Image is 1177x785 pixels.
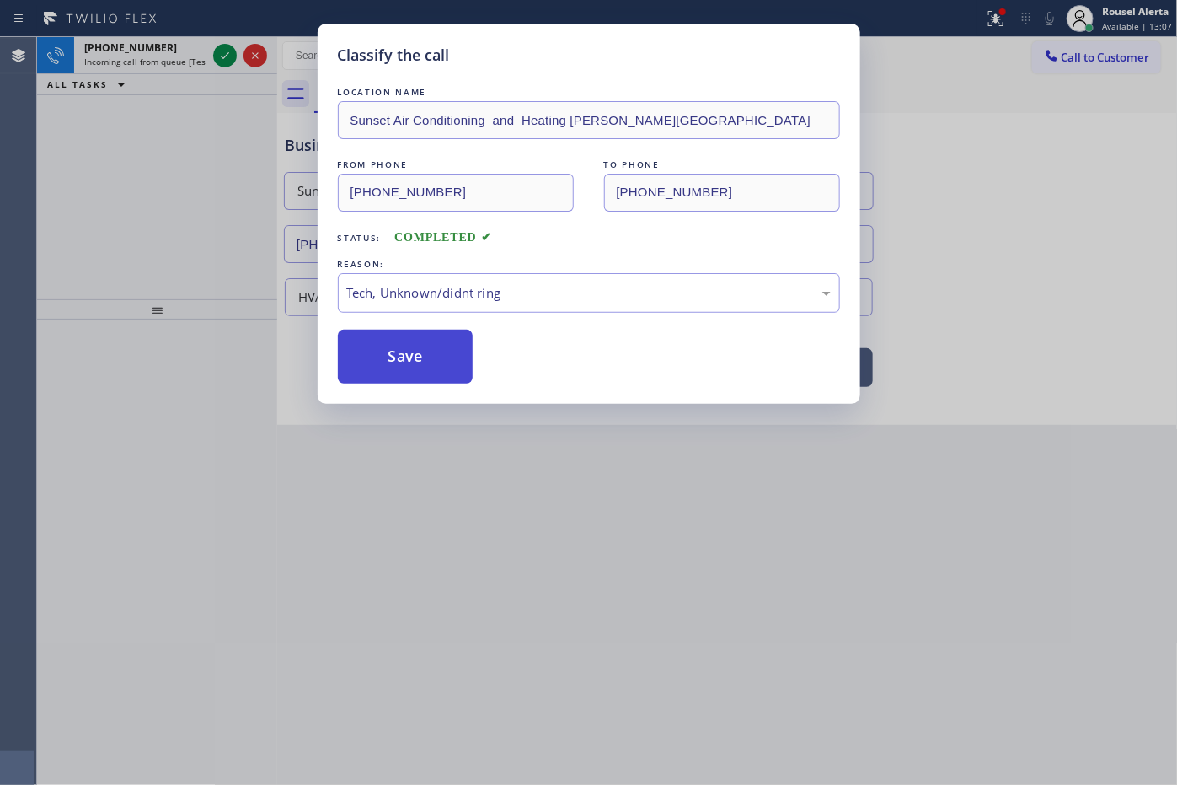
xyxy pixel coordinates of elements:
span: COMPLETED [394,231,492,244]
div: REASON: [338,255,840,273]
input: To phone [604,174,840,212]
span: Status: [338,232,382,244]
div: FROM PHONE [338,156,574,174]
input: From phone [338,174,574,212]
div: TO PHONE [604,156,840,174]
h5: Classify the call [338,44,450,67]
div: LOCATION NAME [338,83,840,101]
div: Tech, Unknown/didnt ring [347,283,831,303]
button: Save [338,330,473,384]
